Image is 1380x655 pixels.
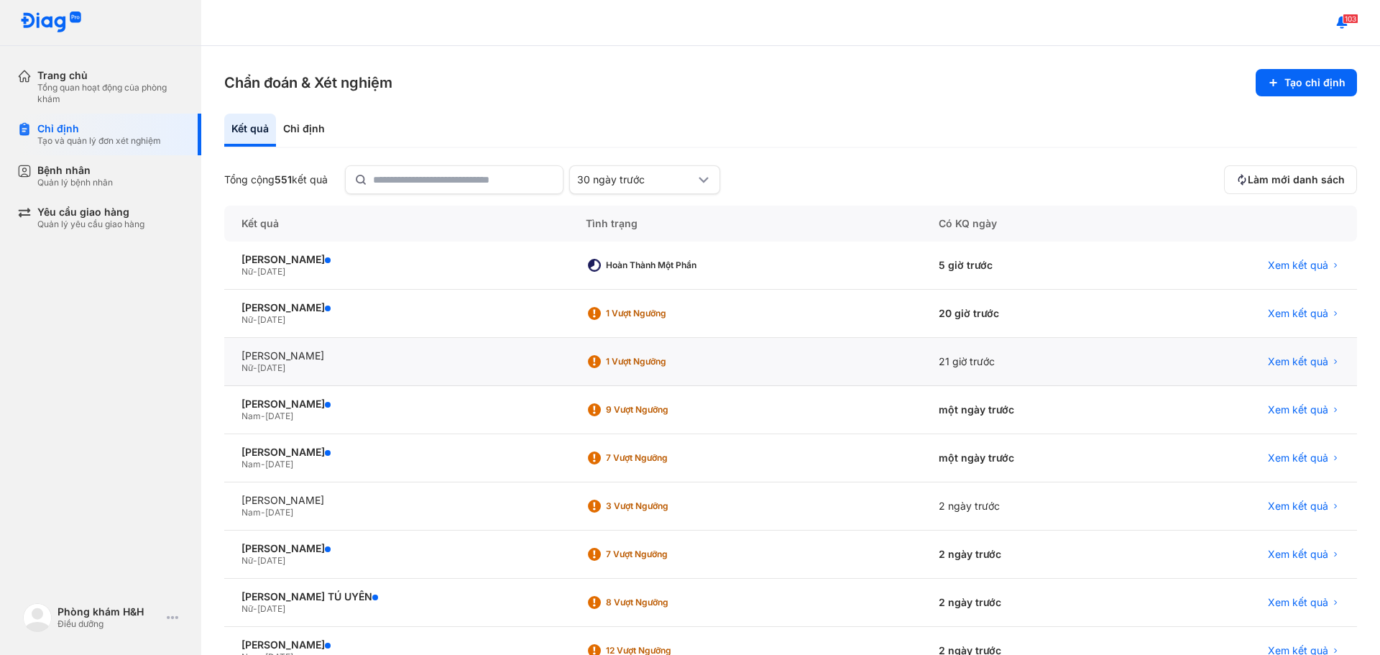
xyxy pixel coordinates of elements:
[257,314,285,325] span: [DATE]
[275,173,292,185] span: 551
[241,314,253,325] span: Nữ
[241,603,253,614] span: Nữ
[37,219,144,230] div: Quản lý yêu cầu giao hàng
[241,590,551,603] div: [PERSON_NAME] TÚ UYÊN
[261,507,265,518] span: -
[261,411,265,421] span: -
[253,603,257,614] span: -
[257,603,285,614] span: [DATE]
[23,603,52,632] img: logo
[241,398,551,411] div: [PERSON_NAME]
[569,206,921,242] div: Tình trạng
[57,618,161,630] div: Điều dưỡng
[1268,355,1328,368] span: Xem kết quả
[606,452,721,464] div: 7 Vượt ngưỡng
[241,446,551,459] div: [PERSON_NAME]
[241,494,551,507] div: [PERSON_NAME]
[241,542,551,555] div: [PERSON_NAME]
[224,114,276,147] div: Kết quả
[261,459,265,470] span: -
[1248,173,1345,186] span: Làm mới danh sách
[241,638,551,651] div: [PERSON_NAME]
[606,404,721,416] div: 9 Vượt ngưỡng
[37,69,184,82] div: Trang chủ
[265,507,293,518] span: [DATE]
[921,242,1143,290] div: 5 giờ trước
[1268,307,1328,320] span: Xem kết quả
[921,290,1143,338] div: 20 giờ trước
[20,12,82,34] img: logo
[37,82,184,105] div: Tổng quan hoạt động của phòng khám
[241,253,551,266] div: [PERSON_NAME]
[253,266,257,277] span: -
[606,356,721,367] div: 1 Vượt ngưỡng
[241,555,253,566] span: Nữ
[921,482,1143,531] div: 2 ngày trước
[37,164,113,177] div: Bệnh nhân
[37,206,144,219] div: Yêu cầu giao hàng
[921,434,1143,482] div: một ngày trước
[37,177,113,188] div: Quản lý bệnh nhân
[224,173,328,186] div: Tổng cộng kết quả
[1268,403,1328,416] span: Xem kết quả
[241,411,261,421] span: Nam
[921,206,1143,242] div: Có KQ ngày
[1268,259,1328,272] span: Xem kết quả
[606,549,721,560] div: 7 Vượt ngưỡng
[253,555,257,566] span: -
[257,555,285,566] span: [DATE]
[606,260,721,271] div: Hoàn thành một phần
[57,605,161,618] div: Phòng khám H&H
[265,459,293,470] span: [DATE]
[241,362,253,373] span: Nữ
[241,301,551,314] div: [PERSON_NAME]
[265,411,293,421] span: [DATE]
[921,579,1143,627] div: 2 ngày trước
[276,114,332,147] div: Chỉ định
[606,500,721,512] div: 3 Vượt ngưỡng
[253,362,257,373] span: -
[253,314,257,325] span: -
[241,459,261,470] span: Nam
[37,135,161,147] div: Tạo và quản lý đơn xét nghiệm
[1268,500,1328,513] span: Xem kết quả
[921,531,1143,579] div: 2 ngày trước
[1256,69,1357,96] button: Tạo chỉ định
[224,206,569,242] div: Kết quả
[1343,14,1358,24] span: 103
[241,266,253,277] span: Nữ
[1268,548,1328,561] span: Xem kết quả
[257,362,285,373] span: [DATE]
[577,173,695,186] div: 30 ngày trước
[606,597,721,608] div: 8 Vượt ngưỡng
[606,308,721,319] div: 1 Vượt ngưỡng
[921,386,1143,434] div: một ngày trước
[241,507,261,518] span: Nam
[241,349,551,362] div: [PERSON_NAME]
[1268,452,1328,464] span: Xem kết quả
[921,338,1143,386] div: 21 giờ trước
[224,73,392,93] h3: Chẩn đoán & Xét nghiệm
[37,122,161,135] div: Chỉ định
[1268,596,1328,609] span: Xem kết quả
[257,266,285,277] span: [DATE]
[1224,165,1357,194] button: Làm mới danh sách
